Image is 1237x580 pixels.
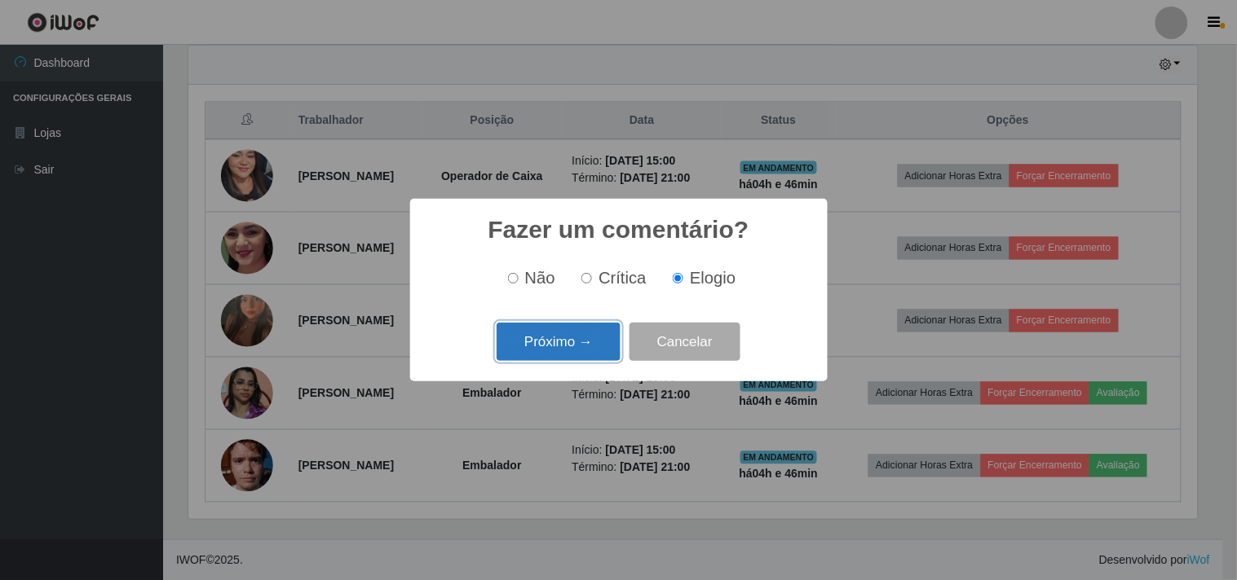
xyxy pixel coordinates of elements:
[599,269,647,287] span: Crítica
[497,323,621,361] button: Próximo →
[488,215,749,244] h2: Fazer um comentário?
[525,269,555,287] span: Não
[630,323,740,361] button: Cancelar
[581,273,592,283] input: Crítica
[673,273,683,283] input: Elogio
[508,273,519,283] input: Não
[690,269,736,287] span: Elogio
